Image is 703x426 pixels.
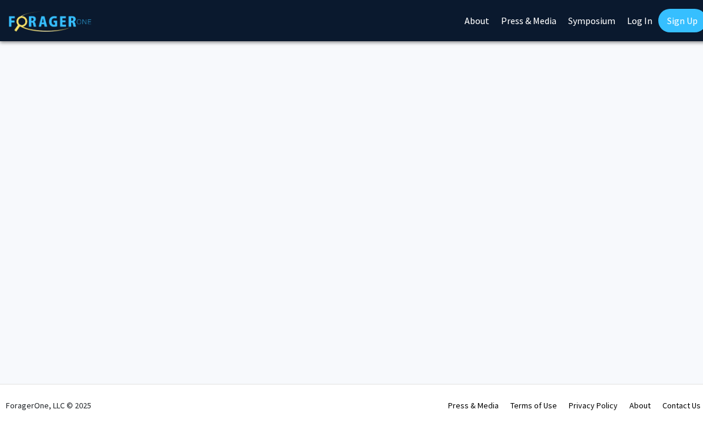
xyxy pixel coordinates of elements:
img: ForagerOne Logo [9,11,91,32]
a: About [629,400,651,411]
a: Privacy Policy [569,400,618,411]
a: Contact Us [662,400,701,411]
a: Terms of Use [510,400,557,411]
a: Press & Media [448,400,499,411]
div: ForagerOne, LLC © 2025 [6,385,91,426]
